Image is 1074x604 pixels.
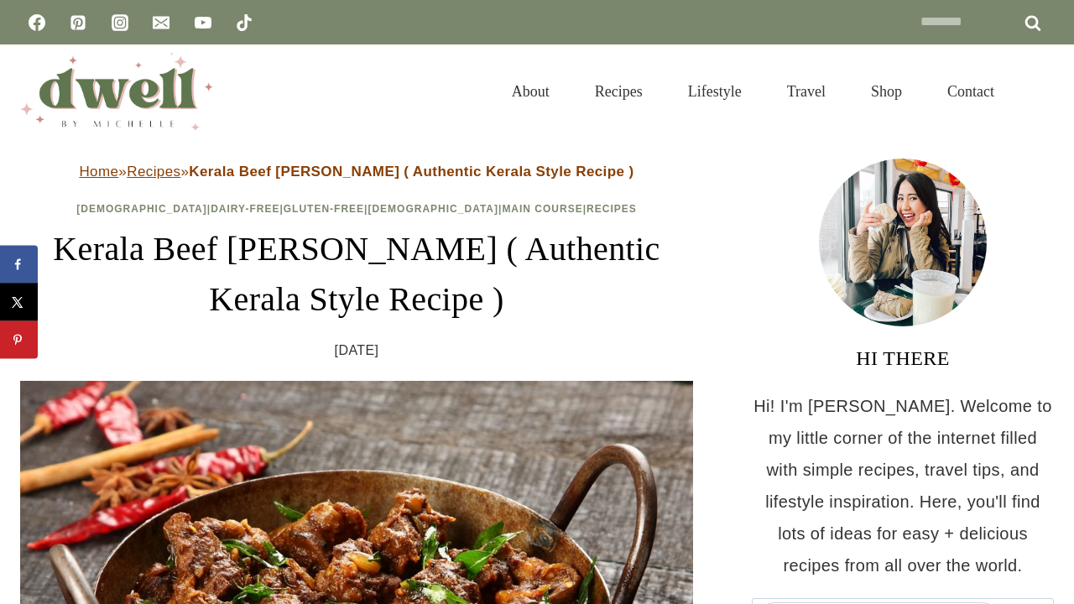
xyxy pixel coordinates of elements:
[186,6,220,39] a: YouTube
[211,203,279,215] a: Dairy-Free
[20,224,693,325] h1: Kerala Beef [PERSON_NAME] ( Authentic Kerala Style Recipe )
[79,164,633,180] span: » »
[79,164,118,180] a: Home
[284,203,364,215] a: Gluten-Free
[572,62,665,121] a: Recipes
[764,62,848,121] a: Travel
[144,6,178,39] a: Email
[489,62,572,121] a: About
[103,6,137,39] a: Instagram
[848,62,925,121] a: Shop
[368,203,498,215] a: [DEMOGRAPHIC_DATA]
[76,203,207,215] a: [DEMOGRAPHIC_DATA]
[752,343,1054,373] h3: HI THERE
[61,6,95,39] a: Pinterest
[925,62,1017,121] a: Contact
[752,390,1054,581] p: Hi! I'm [PERSON_NAME]. Welcome to my little corner of the internet filled with simple recipes, tr...
[76,203,637,215] span: | | | | |
[227,6,261,39] a: TikTok
[587,203,637,215] a: Recipes
[1025,77,1054,106] button: View Search Form
[20,53,213,130] img: DWELL by michelle
[20,6,54,39] a: Facebook
[502,203,582,215] a: Main Course
[189,164,633,180] strong: Kerala Beef [PERSON_NAME] ( Authentic Kerala Style Recipe )
[127,164,180,180] a: Recipes
[335,338,379,363] time: [DATE]
[665,62,764,121] a: Lifestyle
[489,62,1017,121] nav: Primary Navigation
